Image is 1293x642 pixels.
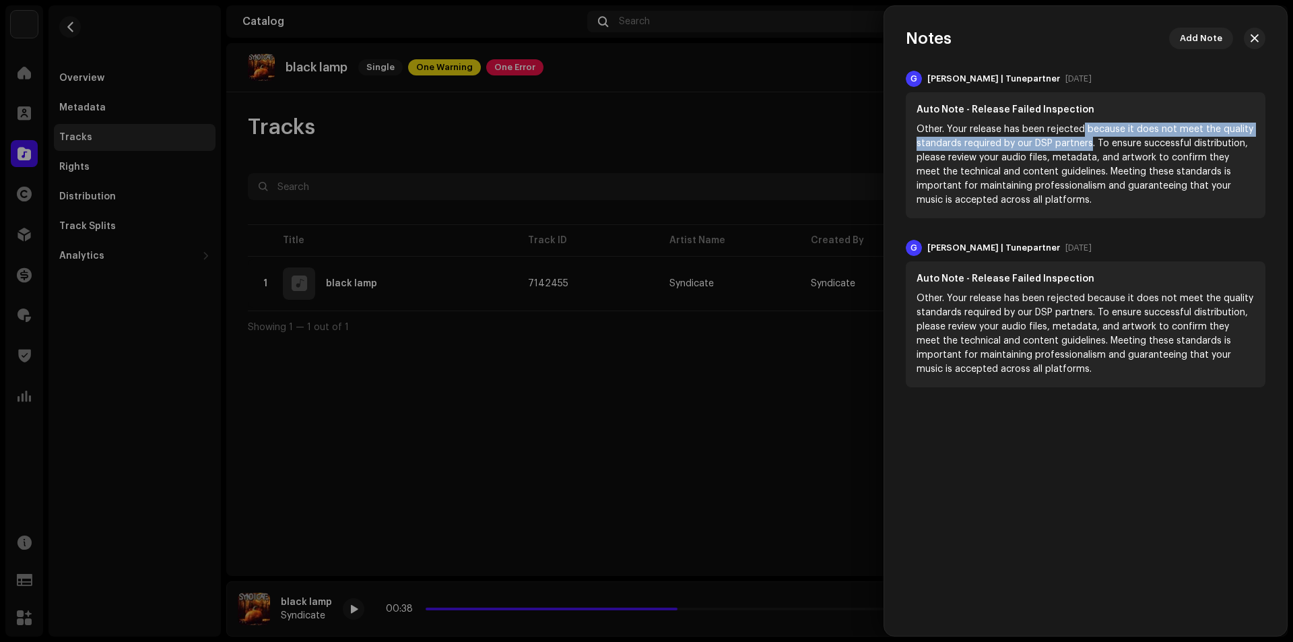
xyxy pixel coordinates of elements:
[1180,25,1222,52] span: Add Note
[906,240,922,256] div: G
[917,123,1255,207] div: Other. Your release has been rejected because it does not meet the quality standards required by ...
[917,103,1255,117] div: Auto Note - Release Failed Inspection
[927,73,1060,84] div: [PERSON_NAME] | Tunepartner
[906,28,952,49] h3: Notes
[1065,73,1092,84] div: [DATE]
[917,272,1255,286] div: Auto Note - Release Failed Inspection
[1065,243,1092,253] div: [DATE]
[906,71,922,87] div: G
[1169,28,1233,49] button: Add Note
[927,243,1060,253] div: [PERSON_NAME] | Tunepartner
[917,292,1255,377] div: Other. Your release has been rejected because it does not meet the quality standards required by ...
